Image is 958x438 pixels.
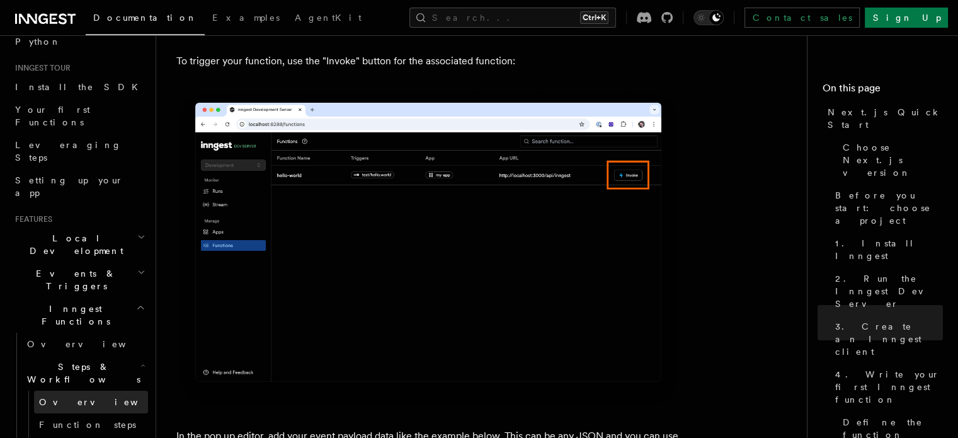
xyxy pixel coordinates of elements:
span: Leveraging Steps [15,140,122,163]
span: AgentKit [295,13,362,23]
span: Your first Functions [15,105,90,127]
h4: On this page [823,81,943,101]
span: Overview [39,397,169,407]
span: 1. Install Inngest [835,237,943,262]
a: Your first Functions [10,98,148,134]
a: Install the SDK [10,76,148,98]
button: Search...Ctrl+K [409,8,616,28]
span: Features [10,214,52,224]
span: 2. Run the Inngest Dev Server [835,272,943,310]
a: AgentKit [287,4,369,34]
button: Toggle dark mode [693,10,724,25]
a: Choose Next.js version [838,136,943,184]
p: To trigger your function, use the "Invoke" button for the associated function: [176,52,680,70]
a: 1. Install Inngest [830,232,943,267]
a: Examples [205,4,287,34]
a: Overview [22,333,148,355]
span: Inngest tour [10,63,71,73]
span: Events & Triggers [10,267,137,292]
kbd: Ctrl+K [580,11,608,24]
span: 4. Write your first Inngest function [835,368,943,406]
a: Contact sales [744,8,860,28]
span: Next.js Quick Start [828,106,943,131]
a: Documentation [86,4,205,35]
a: Function steps [34,413,148,436]
span: 3. Create an Inngest client [835,320,943,358]
button: Events & Triggers [10,262,148,297]
a: Overview [34,391,148,413]
a: 4. Write your first Inngest function [830,363,943,411]
button: Inngest Functions [10,297,148,333]
a: Leveraging Steps [10,134,148,169]
span: Examples [212,13,280,23]
span: Function steps [39,420,136,430]
span: Inngest Functions [10,303,136,328]
a: Next.js Quick Start [823,101,943,136]
a: 2. Run the Inngest Dev Server [830,267,943,315]
a: Python [10,30,148,53]
span: Documentation [93,13,197,23]
span: Setting up your app [15,175,123,198]
span: Overview [27,339,157,349]
a: Before you start: choose a project [830,184,943,232]
span: Install the SDK [15,82,145,92]
span: Local Development [10,232,137,257]
span: Before you start: choose a project [835,189,943,227]
a: 3. Create an Inngest client [830,315,943,363]
span: Steps & Workflows [22,360,140,386]
button: Steps & Workflows [22,355,148,391]
a: Setting up your app [10,169,148,204]
button: Local Development [10,227,148,262]
span: Choose Next.js version [843,141,943,179]
span: Python [15,37,61,47]
img: Inngest Dev Server web interface's functions tab with the invoke button highlighted [176,90,680,407]
a: Sign Up [865,8,948,28]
